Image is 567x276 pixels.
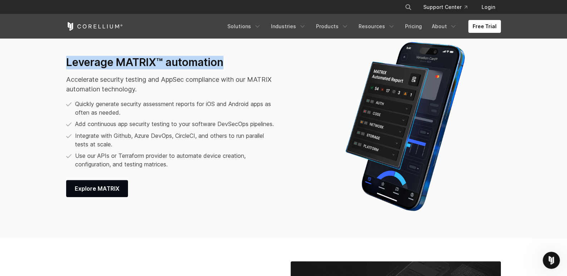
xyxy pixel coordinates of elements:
div: Navigation Menu [223,20,501,33]
a: Solutions [223,20,265,33]
button: Search [402,1,415,14]
iframe: Intercom live chat [543,252,560,269]
a: Login [476,1,501,14]
span: Explore MATRIX [75,184,119,193]
a: Support Center [418,1,473,14]
p: Quickly generate security assessment reports for iOS and Android apps as often as needed. [75,100,278,117]
img: Corellium MATRIX automated report on iPhone showing app vulnerability test results across securit... [328,37,482,216]
p: Integrate with Github, Azure DevOps, CircleCI, and others to run parallel tests at scale. [75,131,278,149]
div: Navigation Menu [396,1,501,14]
a: Products [312,20,353,33]
p: Add continuous app security testing to your software DevSecOps pipelines. [75,120,274,128]
a: Explore MATRIX [66,180,128,197]
a: Free Trial [468,20,501,33]
a: Industries [267,20,310,33]
li: Use our APIs or Terraform provider to automate device creation, configuration, and testing matrices. [66,151,278,169]
a: Corellium Home [66,22,123,31]
a: Resources [354,20,399,33]
h3: Leverage MATRIX™ automation [66,56,278,69]
a: Pricing [401,20,426,33]
p: Accelerate security testing and AppSec compliance with our MATRIX automation technology. [66,75,278,94]
a: About [428,20,461,33]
